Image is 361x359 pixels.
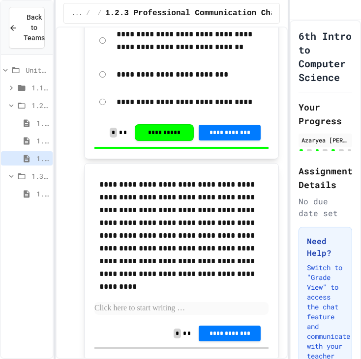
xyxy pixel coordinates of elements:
span: Back to Teams [24,12,45,43]
span: 1.1: Exploring CS Careers [31,83,49,93]
span: ... [72,9,83,17]
span: 1.2.1 Professional Communication [36,118,49,128]
h2: Assignment Details [299,164,352,192]
h1: 6th Intro to Computer Science [299,29,352,84]
button: Back to Teams [9,7,45,49]
h2: Your Progress [299,100,352,128]
span: 1.2.3 Professional Communication Challenge [36,153,49,164]
h3: Need Help? [307,235,344,259]
span: / [87,9,90,17]
span: 1.2: Professional Communication [31,100,49,110]
span: 1.2.2 Review - Professional Communication [36,136,49,146]
div: No due date set [299,195,352,219]
span: 1.3: Ethics in Computing [31,171,49,181]
span: / [98,9,101,17]
span: Unit 1: Careers & Professionalism [26,65,49,75]
div: Azaryea [PERSON_NAME] [301,136,349,144]
span: 1.3.1 Ethics in Computer Science [36,189,49,199]
span: 1.2.3 Professional Communication Challenge [105,7,303,19]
